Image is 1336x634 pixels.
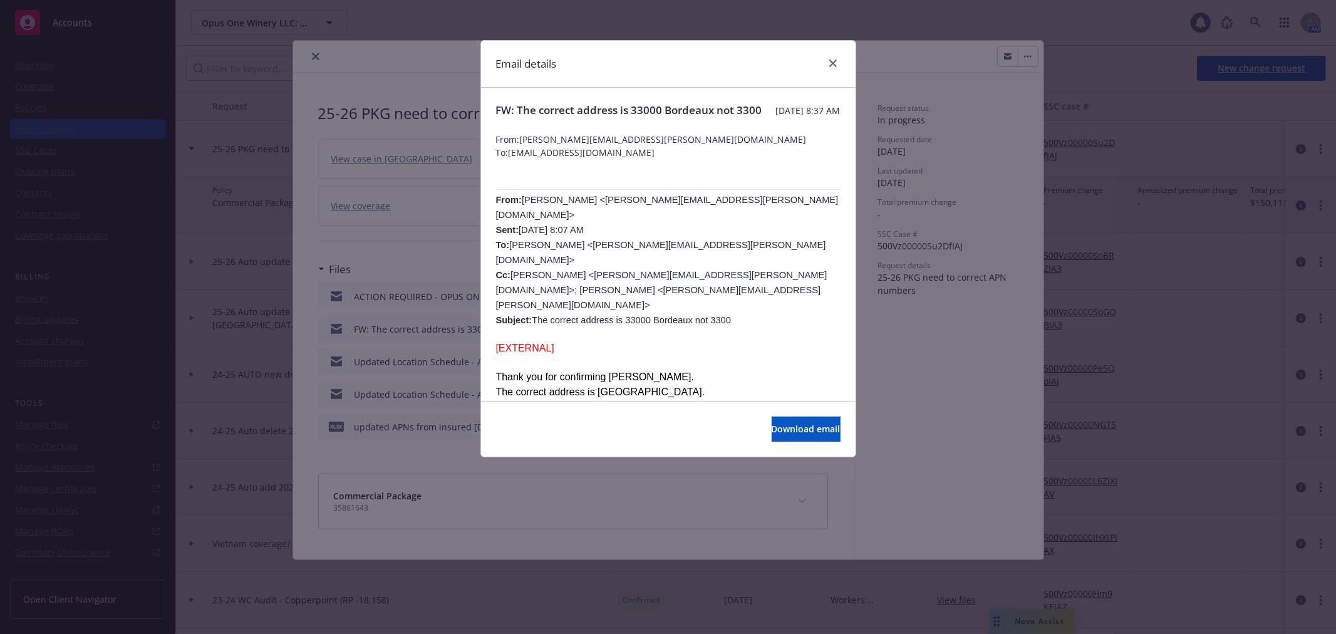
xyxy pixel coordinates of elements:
[496,195,839,325] span: [PERSON_NAME] <[PERSON_NAME][EMAIL_ADDRESS][PERSON_NAME][DOMAIN_NAME]> [DATE] 8:07 AM [PERSON_NAM...
[496,387,705,397] span: The correct address is [GEOGRAPHIC_DATA].
[496,372,695,382] span: Thank you for confirming [PERSON_NAME].
[772,417,841,442] button: Download email
[496,343,554,353] span: [EXTERNAL]
[772,423,841,435] span: Download email
[496,315,532,325] b: Subject:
